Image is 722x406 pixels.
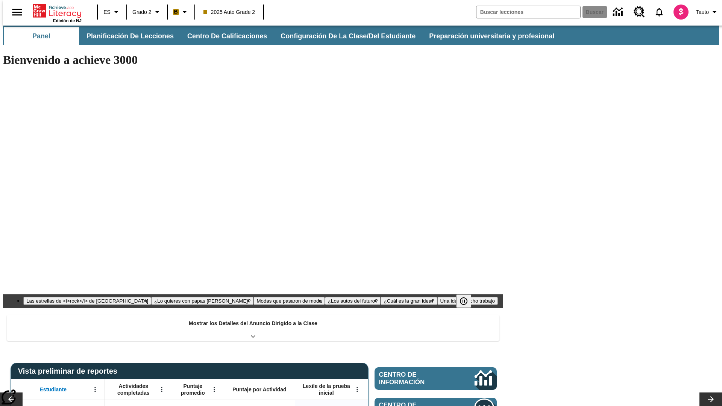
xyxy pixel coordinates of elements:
button: Preparación universitaria y profesional [423,27,560,45]
a: Centro de información [608,2,629,23]
button: Lenguaje: ES, Selecciona un idioma [100,5,124,19]
button: Perfil/Configuración [693,5,722,19]
span: Puntaje por Actividad [232,386,286,393]
div: Mostrar los Detalles del Anuncio Dirigido a la Clase [7,315,499,341]
button: Abrir el menú lateral [6,1,28,23]
a: Centro de recursos, Se abrirá en una pestaña nueva. [629,2,649,22]
button: Abrir menú [156,384,167,395]
button: Grado: Grado 2, Elige un grado [129,5,165,19]
input: Buscar campo [476,6,580,18]
a: Notificaciones [649,2,669,22]
button: Configuración de la clase/del estudiante [275,27,422,45]
span: 2025 Auto Grade 2 [203,8,255,16]
button: Centro de calificaciones [181,27,273,45]
button: Diapositiva 2 ¿Lo quieres con papas fritas? [151,297,253,305]
p: Mostrar los Detalles del Anuncio Dirigido a la Clase [189,320,317,327]
img: avatar image [673,5,689,20]
button: Escoja un nuevo avatar [669,2,693,22]
button: Diapositiva 4 ¿Los autos del futuro? [325,297,381,305]
button: Carrusel de lecciones, seguir [699,392,722,406]
span: Lexile de la prueba inicial [299,383,354,396]
span: Tauto [696,8,709,16]
button: Abrir menú [89,384,101,395]
button: Diapositiva 5 ¿Cuál es la gran idea? [381,297,437,305]
span: Puntaje promedio [175,383,211,396]
span: Estudiante [40,386,67,393]
span: Centro de información [379,371,449,386]
div: Subbarra de navegación [3,26,719,45]
span: Edición de NJ [53,18,82,23]
button: Diapositiva 1 Las estrellas de <i>rock</i> de Madagascar [23,297,151,305]
a: Portada [33,3,82,18]
button: Pausar [456,294,471,308]
button: Abrir menú [209,384,220,395]
span: Actividades completadas [109,383,158,396]
div: Pausar [456,294,479,308]
div: Subbarra de navegación [3,27,561,45]
span: B [174,7,178,17]
span: Vista preliminar de reportes [18,367,121,376]
button: Abrir menú [352,384,363,395]
button: Panel [4,27,79,45]
span: Grado 2 [132,8,152,16]
button: Diapositiva 6 Una idea, mucho trabajo [437,297,498,305]
h1: Bienvenido a achieve 3000 [3,53,503,67]
button: Planificación de lecciones [80,27,180,45]
a: Centro de información [375,367,497,390]
span: ES [103,8,111,16]
button: Boost El color de la clase es anaranjado claro. Cambiar el color de la clase. [170,5,192,19]
button: Diapositiva 3 Modas que pasaron de moda [253,297,325,305]
div: Portada [33,3,82,23]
